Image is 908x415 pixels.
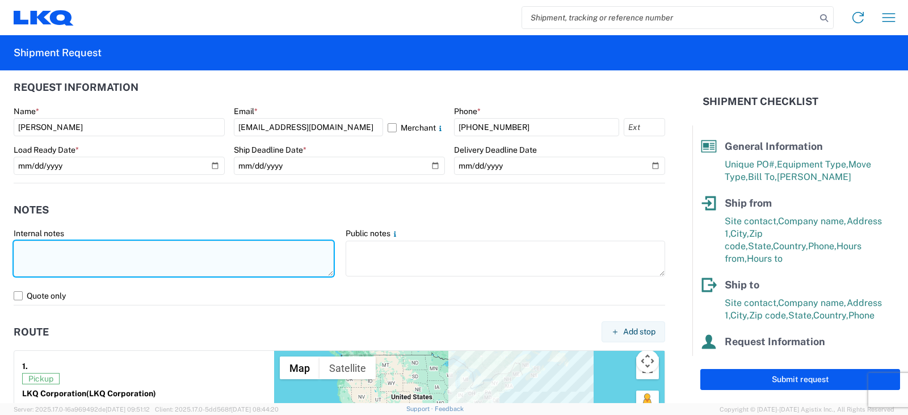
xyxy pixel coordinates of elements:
span: Phone, [778,354,806,365]
button: Map camera controls [636,350,659,372]
span: Zip code, [749,310,788,321]
span: State, [748,241,773,251]
a: Feedback [435,405,464,412]
strong: LKQ Corporation [22,389,156,398]
span: Copyright © [DATE]-[DATE] Agistix Inc., All Rights Reserved [720,404,894,414]
h2: Shipment Request [14,46,102,60]
h2: Request Information [14,82,138,93]
h2: Route [14,326,49,338]
span: [PERSON_NAME] [777,171,851,182]
label: Quote only [14,287,665,305]
label: Ship Deadline Date [234,145,306,155]
span: Company name, [778,216,847,227]
label: Email [234,106,258,116]
span: City, [730,310,749,321]
span: State, [788,310,813,321]
span: (LKQ Corporation) [86,389,156,398]
span: Client: 2025.17.0-5dd568f [155,406,279,413]
label: Delivery Deadline Date [454,145,537,155]
span: Server: 2025.17.0-16a969492de [14,406,150,413]
label: Name [14,106,39,116]
span: Email, [752,354,778,365]
label: Public notes [346,228,400,238]
input: Ext [624,118,665,136]
span: General Information [725,140,823,152]
input: Shipment, tracking or reference number [522,7,816,28]
span: [DATE] 08:44:20 [231,406,279,413]
span: Hours to [747,253,783,264]
label: Phone [454,106,481,116]
span: Site contact, [725,216,778,227]
span: Equipment Type, [777,159,848,170]
button: Show satellite imagery [320,357,376,379]
h2: Shipment Checklist [703,95,818,108]
button: Drag Pegman onto the map to open Street View [636,391,659,413]
span: Bill To, [748,171,777,182]
span: Request Information [725,336,825,347]
span: Phone [848,310,875,321]
h2: Notes [14,204,49,216]
button: Show street map [280,357,320,379]
label: Load Ready Date [14,145,79,155]
label: Internal notes [14,228,64,238]
span: City, [730,228,749,239]
span: Name, [725,354,752,365]
span: Unique PO#, [725,159,777,170]
span: [DATE] 09:51:12 [106,406,150,413]
span: Company name, [778,297,847,308]
label: Merchant [388,118,445,136]
span: Ship to [725,279,759,291]
strong: 1. [22,359,28,373]
span: Pickup [22,373,60,384]
span: Phone, [808,241,836,251]
button: Add stop [602,321,665,342]
button: Submit request [700,369,900,390]
span: Add stop [623,326,655,337]
span: Site contact, [725,297,778,308]
span: Ship from [725,197,772,209]
span: Country, [813,310,848,321]
span: Country, [773,241,808,251]
a: Support [406,405,435,412]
